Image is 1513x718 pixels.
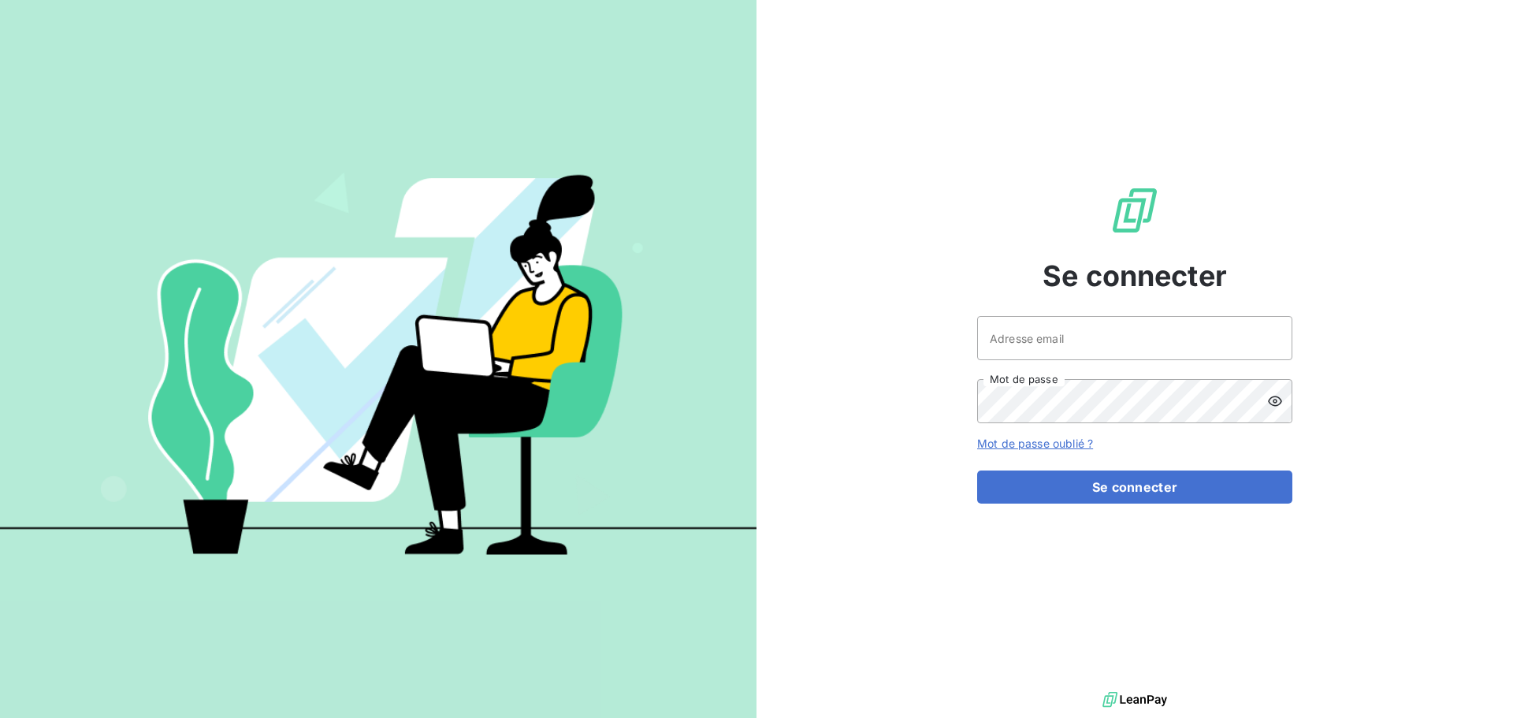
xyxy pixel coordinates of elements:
a: Mot de passe oublié ? [977,437,1093,450]
button: Se connecter [977,471,1292,504]
img: logo [1102,688,1167,712]
span: Se connecter [1043,255,1227,297]
img: Logo LeanPay [1110,185,1160,236]
input: placeholder [977,316,1292,360]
